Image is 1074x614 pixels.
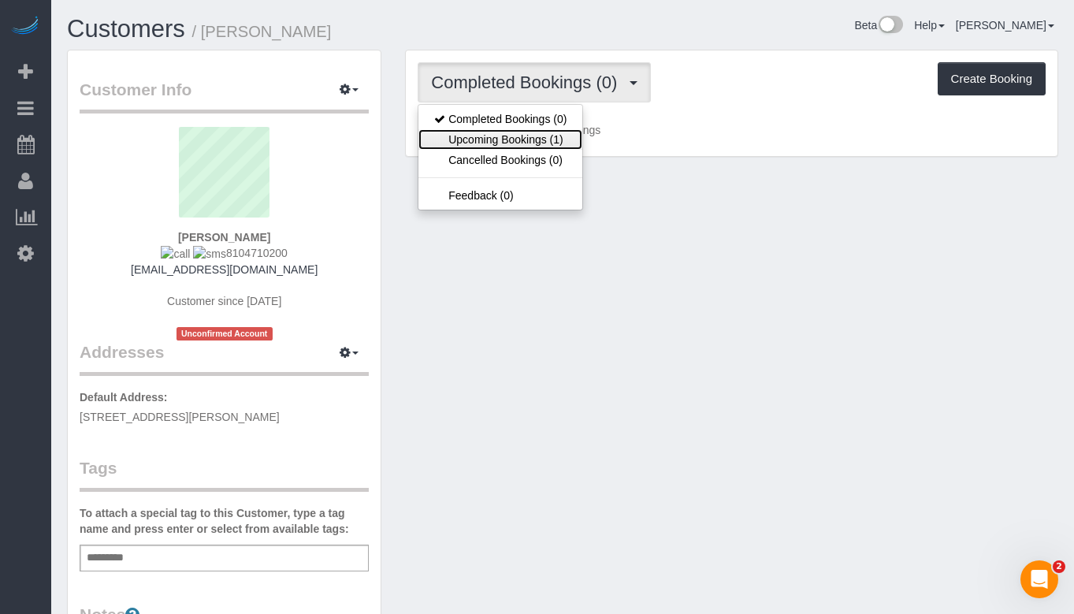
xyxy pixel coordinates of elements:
[1053,560,1065,573] span: 2
[131,263,318,276] a: [EMAIL_ADDRESS][DOMAIN_NAME]
[1020,560,1058,598] iframe: Intercom live chat
[431,73,625,92] span: Completed Bookings (0)
[177,327,273,340] span: Unconfirmed Account
[80,411,280,423] span: [STREET_ADDRESS][PERSON_NAME]
[161,246,190,262] img: call
[9,16,41,38] img: Automaid Logo
[161,247,287,259] span: 8104710200
[854,19,903,32] a: Beta
[178,231,270,244] strong: [PERSON_NAME]
[418,122,1046,138] p: Customer has 0 Completed Bookings
[167,295,281,307] span: Customer since [DATE]
[418,129,582,150] a: Upcoming Bookings (1)
[938,62,1046,95] button: Create Booking
[193,246,226,262] img: sms
[956,19,1054,32] a: [PERSON_NAME]
[192,23,332,40] small: / [PERSON_NAME]
[67,15,185,43] a: Customers
[80,456,369,492] legend: Tags
[80,78,369,113] legend: Customer Info
[914,19,945,32] a: Help
[418,62,651,102] button: Completed Bookings (0)
[877,16,903,36] img: New interface
[80,505,369,537] label: To attach a special tag to this Customer, type a tag name and press enter or select from availabl...
[80,389,168,405] label: Default Address:
[418,185,582,206] a: Feedback (0)
[418,150,582,170] a: Cancelled Bookings (0)
[418,109,582,129] a: Completed Bookings (0)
